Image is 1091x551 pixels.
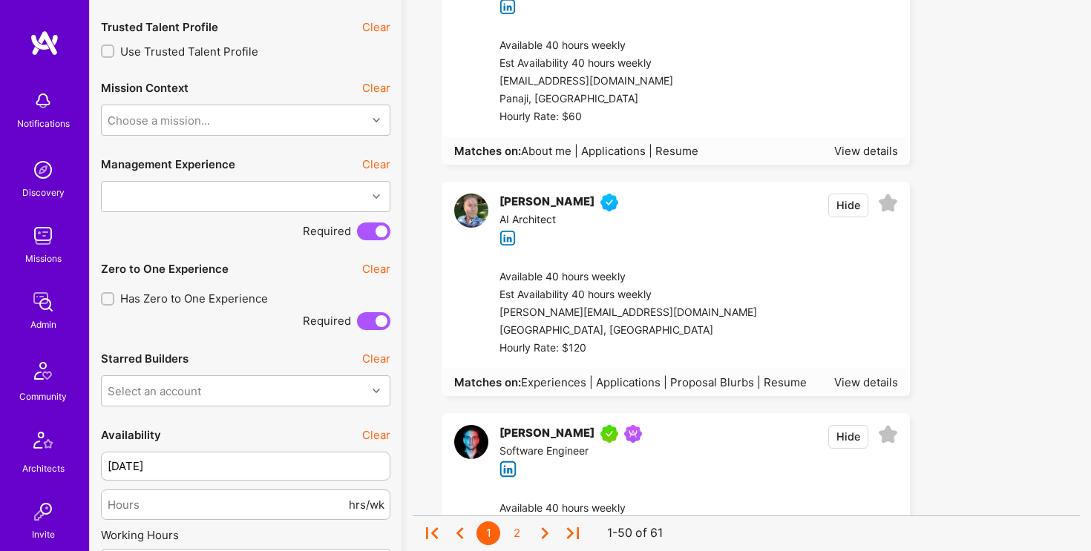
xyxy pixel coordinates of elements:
div: View details [834,143,898,159]
div: Discovery [22,185,65,200]
div: Community [19,389,67,404]
div: Hourly Rate: $120 [499,340,757,357]
div: Working Hours [101,527,390,543]
img: Community [25,353,61,389]
div: [EMAIL_ADDRESS][DOMAIN_NAME] [499,73,698,90]
div: Mission Context [101,80,189,96]
i: icon linkedIn [499,461,517,478]
div: Starred Builders [101,351,189,366]
button: Clear [362,156,390,172]
span: Required [303,313,351,329]
img: Vetted A.Teamer [600,194,618,211]
img: A.Teamer in Residence [600,425,618,443]
a: User Avatar [454,194,488,246]
div: Admin [30,317,56,332]
div: Trusted Talent Profile [101,19,218,35]
div: [GEOGRAPHIC_DATA], [GEOGRAPHIC_DATA] [499,322,757,340]
div: Choose a mission... [108,112,210,128]
button: Clear [362,261,390,277]
span: About me | Applications | Resume [521,144,698,158]
div: Available 40 hours weekly [499,268,757,286]
img: logo [30,30,59,56]
img: User Avatar [454,425,488,459]
div: Panaji, [GEOGRAPHIC_DATA] [499,90,698,108]
img: discovery [28,155,58,185]
div: [PERSON_NAME][EMAIL_ADDRESS][DOMAIN_NAME] [499,304,757,322]
div: Architects [22,461,65,476]
img: Architects [25,425,61,461]
span: Has Zero to One Experience [120,291,268,306]
div: 2 [505,521,528,545]
button: Hide [828,425,868,449]
button: Clear [362,19,390,35]
a: User Avatar [454,425,488,478]
img: Invite [28,497,58,527]
div: [PERSON_NAME] [499,425,594,443]
div: Notifications [17,116,70,131]
div: 1-50 of 61 [607,526,663,541]
img: Been on Mission [624,425,642,443]
i: icon Chevron [373,116,380,124]
div: Est Availability 40 hours weekly [499,286,757,304]
img: User Avatar [454,194,488,228]
button: Clear [362,80,390,96]
div: Zero to One Experience [101,261,229,277]
img: teamwork [28,221,58,251]
input: Hours [108,486,346,524]
i: icon EmptyStar [878,425,898,445]
img: bell [28,86,58,116]
div: Available 40 hours weekly [499,500,713,518]
i: icon linkedIn [499,230,517,247]
div: View details [834,375,898,390]
button: Hide [828,194,868,217]
div: [PERSON_NAME] [499,194,594,211]
span: Experiences | Applications | Proposal Blurbs | Resume [521,375,807,389]
div: 1 [476,521,500,545]
div: Est Availability 40 hours weekly [499,55,698,73]
img: admin teamwork [28,287,58,317]
button: Clear [362,427,390,443]
button: Clear [362,351,390,366]
i: icon Chevron [373,387,380,395]
div: Missions [25,251,62,266]
div: Software Engineer [499,443,648,461]
i: icon EmptyStar [878,194,898,214]
strong: Matches on: [454,375,521,389]
div: AI Architect [499,211,624,229]
div: Management Experience [101,156,235,172]
div: Invite [32,527,55,542]
span: Use Trusted Talent Profile [120,44,258,59]
div: Select an account [108,383,201,398]
span: Required [303,223,351,239]
div: Availability [101,427,161,443]
div: Available 40 hours weekly [499,37,698,55]
i: icon Chevron [373,193,380,200]
div: Hourly Rate: $60 [499,108,698,126]
strong: Matches on: [454,144,521,158]
input: Latest start date... [101,452,390,481]
span: hrs/wk [349,497,384,512]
